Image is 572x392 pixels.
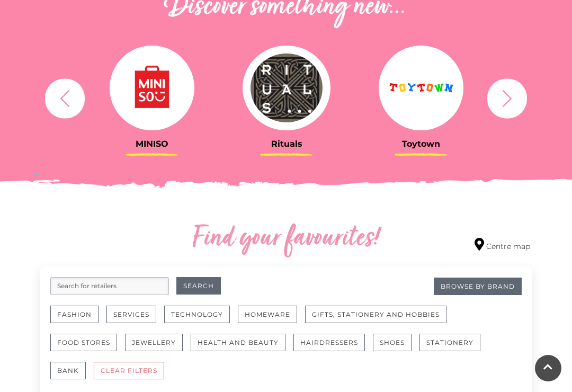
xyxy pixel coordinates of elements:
[50,362,94,390] a: Bank
[94,362,164,379] button: CLEAR FILTERS
[106,306,164,334] a: Services
[293,334,373,362] a: Hairdressers
[93,139,211,149] h3: MINISO
[50,306,99,323] button: Fashion
[50,334,125,362] a: Food Stores
[125,334,191,362] a: Jewellery
[419,334,480,351] button: Stationery
[227,139,346,149] h3: Rituals
[50,362,86,379] button: Bank
[50,334,117,351] button: Food Stores
[305,306,454,334] a: Gifts, Stationery and Hobbies
[227,46,346,149] a: Rituals
[106,306,156,323] button: Services
[373,334,419,362] a: Shoes
[125,334,183,351] button: Jewellery
[419,334,488,362] a: Stationery
[93,46,211,149] a: MINISO
[238,306,305,334] a: Homeware
[362,46,480,149] a: Toytown
[50,306,106,334] a: Fashion
[176,277,221,295] button: Search
[362,139,480,149] h3: Toytown
[293,334,365,351] button: Hairdressers
[164,306,230,323] button: Technology
[434,278,522,295] a: Browse By Brand
[94,362,172,390] a: CLEAR FILTERS
[305,306,446,323] button: Gifts, Stationery and Hobbies
[164,306,238,334] a: Technology
[238,306,297,323] button: Homeware
[191,334,293,362] a: Health and Beauty
[475,238,530,252] a: Centre map
[50,277,169,295] input: Search for retailers
[124,222,448,256] h2: Find your favourites!
[373,334,412,351] button: Shoes
[191,334,285,351] button: Health and Beauty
